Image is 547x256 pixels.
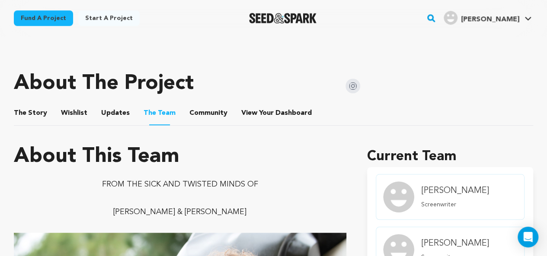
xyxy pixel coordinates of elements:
a: ViewYourDashboard [241,108,313,118]
p: [PERSON_NAME] & [PERSON_NAME] [14,205,346,219]
img: Team Image [383,181,414,212]
div: Open Intercom Messenger [518,227,538,247]
span: Team [144,108,176,118]
h1: About The Project [14,73,194,94]
span: [PERSON_NAME] [461,16,519,23]
a: Fund a project [14,10,73,26]
span: Community [189,108,227,118]
img: Seed&Spark Instagram Icon [345,79,360,93]
span: Updates [101,108,130,118]
a: Emily I.'s Profile [442,9,533,25]
span: Dashboard [275,108,312,118]
img: Seed&Spark Logo Dark Mode [249,13,317,23]
span: Your [241,108,313,118]
p: Screenwriter [421,200,489,209]
p: FROM THE SICK AND TWISTED MINDS OF [14,177,346,191]
a: member.name Profile [376,174,525,220]
a: Start a project [78,10,140,26]
div: Emily I.'s Profile [444,11,519,25]
h1: About This Team [14,146,179,167]
span: Story [14,108,47,118]
h4: [PERSON_NAME] [421,237,489,250]
a: Seed&Spark Homepage [249,13,317,23]
span: Wishlist [61,108,87,118]
span: Emily I.'s Profile [442,9,533,27]
h4: [PERSON_NAME] [421,185,489,197]
span: The [14,108,26,118]
span: The [144,108,156,118]
h1: Current Team [367,146,533,167]
img: user.png [444,11,457,25]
